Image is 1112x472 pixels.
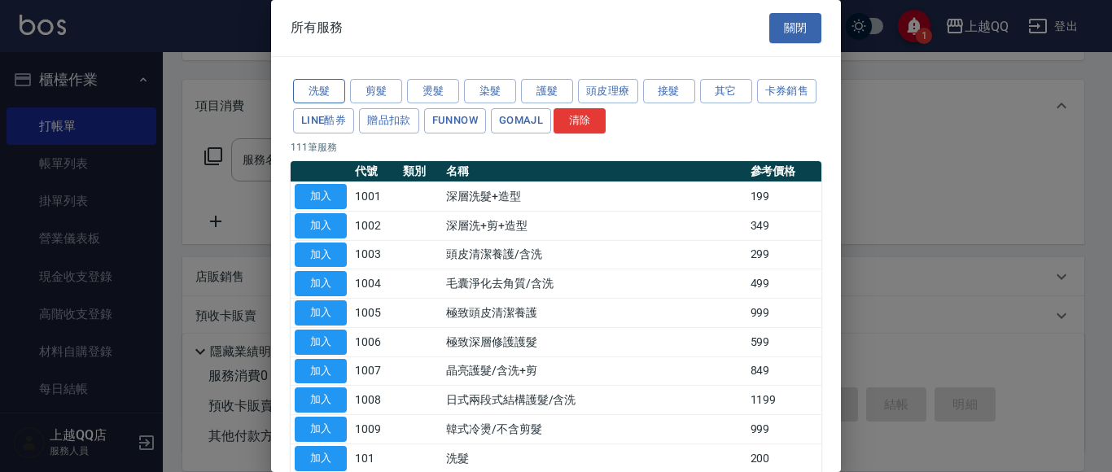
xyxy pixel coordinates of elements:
[295,184,347,209] button: 加入
[293,108,354,133] button: LINE酷券
[350,79,402,104] button: 剪髮
[746,327,822,356] td: 599
[295,243,347,268] button: 加入
[521,79,573,104] button: 護髮
[351,211,399,240] td: 1002
[643,79,695,104] button: 接髮
[578,79,638,104] button: 頭皮理療
[746,415,822,444] td: 999
[351,269,399,299] td: 1004
[442,356,746,386] td: 晶亮護髮/含洗+剪
[295,271,347,296] button: 加入
[442,299,746,328] td: 極致頭皮清潔養護
[424,108,486,133] button: FUNNOW
[291,20,343,36] span: 所有服務
[442,327,746,356] td: 極致深層修護護髮
[442,211,746,240] td: 深層洗+剪+造型
[351,327,399,356] td: 1006
[769,13,821,43] button: 關閉
[746,182,822,212] td: 199
[746,161,822,182] th: 參考價格
[442,415,746,444] td: 韓式冷燙/不含剪髮
[464,79,516,104] button: 染髮
[746,211,822,240] td: 349
[351,161,399,182] th: 代號
[700,79,752,104] button: 其它
[442,182,746,212] td: 深層洗髮+造型
[295,300,347,326] button: 加入
[746,299,822,328] td: 999
[442,240,746,269] td: 頭皮清潔養護/含洗
[746,356,822,386] td: 849
[554,108,606,133] button: 清除
[442,386,746,415] td: 日式兩段式結構護髮/含洗
[351,415,399,444] td: 1009
[291,140,821,155] p: 111 筆服務
[295,387,347,413] button: 加入
[295,359,347,384] button: 加入
[442,269,746,299] td: 毛囊淨化去角質/含洗
[295,330,347,355] button: 加入
[295,213,347,238] button: 加入
[293,79,345,104] button: 洗髮
[746,269,822,299] td: 499
[351,386,399,415] td: 1008
[295,417,347,442] button: 加入
[351,356,399,386] td: 1007
[295,446,347,471] button: 加入
[351,240,399,269] td: 1003
[757,79,817,104] button: 卡券銷售
[491,108,551,133] button: GOMAJL
[746,240,822,269] td: 299
[746,386,822,415] td: 1199
[351,299,399,328] td: 1005
[359,108,419,133] button: 贈品扣款
[351,182,399,212] td: 1001
[399,161,442,182] th: 類別
[407,79,459,104] button: 燙髮
[442,161,746,182] th: 名稱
